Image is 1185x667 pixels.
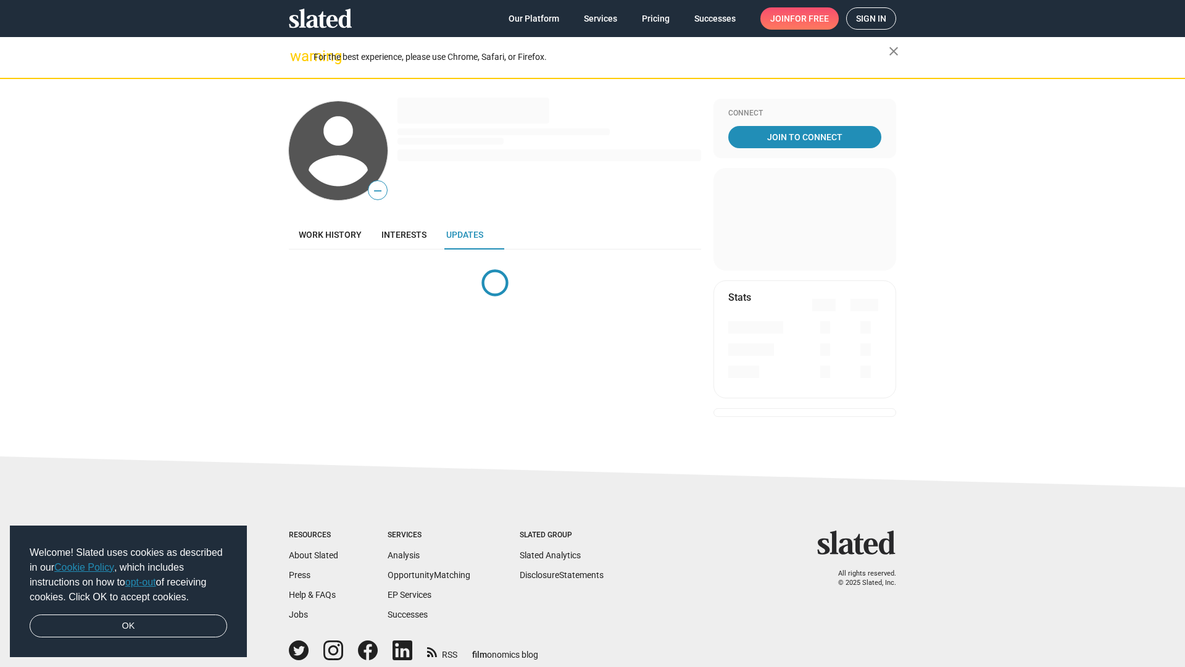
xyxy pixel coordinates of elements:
a: Interests [372,220,436,250]
a: opt-out [125,577,156,587]
a: Slated Analytics [520,550,581,560]
span: Our Platform [509,7,559,30]
div: Resources [289,531,338,540]
span: Successes [694,7,736,30]
a: Services [574,7,627,30]
a: Analysis [388,550,420,560]
a: EP Services [388,590,431,600]
span: Pricing [642,7,670,30]
a: Join To Connect [728,126,881,148]
a: filmonomics blog [472,639,538,661]
span: Interests [381,230,426,240]
a: Successes [388,610,428,619]
span: Services [584,7,617,30]
a: Help & FAQs [289,590,336,600]
span: Welcome! Slated uses cookies as described in our , which includes instructions on how to of recei... [30,545,227,605]
a: Updates [436,220,493,250]
a: Successes [684,7,746,30]
span: for free [790,7,829,30]
a: Cookie Policy [54,562,114,573]
a: Our Platform [499,7,569,30]
p: All rights reserved. © 2025 Slated, Inc. [825,569,896,587]
span: Join [770,7,829,30]
span: — [368,183,387,199]
div: Services [388,531,470,540]
a: Jobs [289,610,308,619]
a: Joinfor free [760,7,839,30]
span: Updates [446,230,483,240]
a: About Slated [289,550,338,560]
div: For the best experience, please use Chrome, Safari, or Firefox. [314,49,889,65]
span: Work history [299,230,362,240]
mat-icon: close [886,44,901,59]
a: Pricing [632,7,680,30]
mat-card-title: Stats [728,291,751,304]
mat-icon: warning [290,49,305,64]
a: dismiss cookie message [30,615,227,638]
a: Press [289,570,310,580]
a: DisclosureStatements [520,570,604,580]
div: Slated Group [520,531,604,540]
div: cookieconsent [10,526,247,658]
span: Join To Connect [731,126,879,148]
span: film [472,650,487,660]
a: OpportunityMatching [388,570,470,580]
a: Sign in [846,7,896,30]
a: RSS [427,642,457,661]
a: Work history [289,220,372,250]
div: Connect [728,109,881,119]
span: Sign in [856,8,886,29]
